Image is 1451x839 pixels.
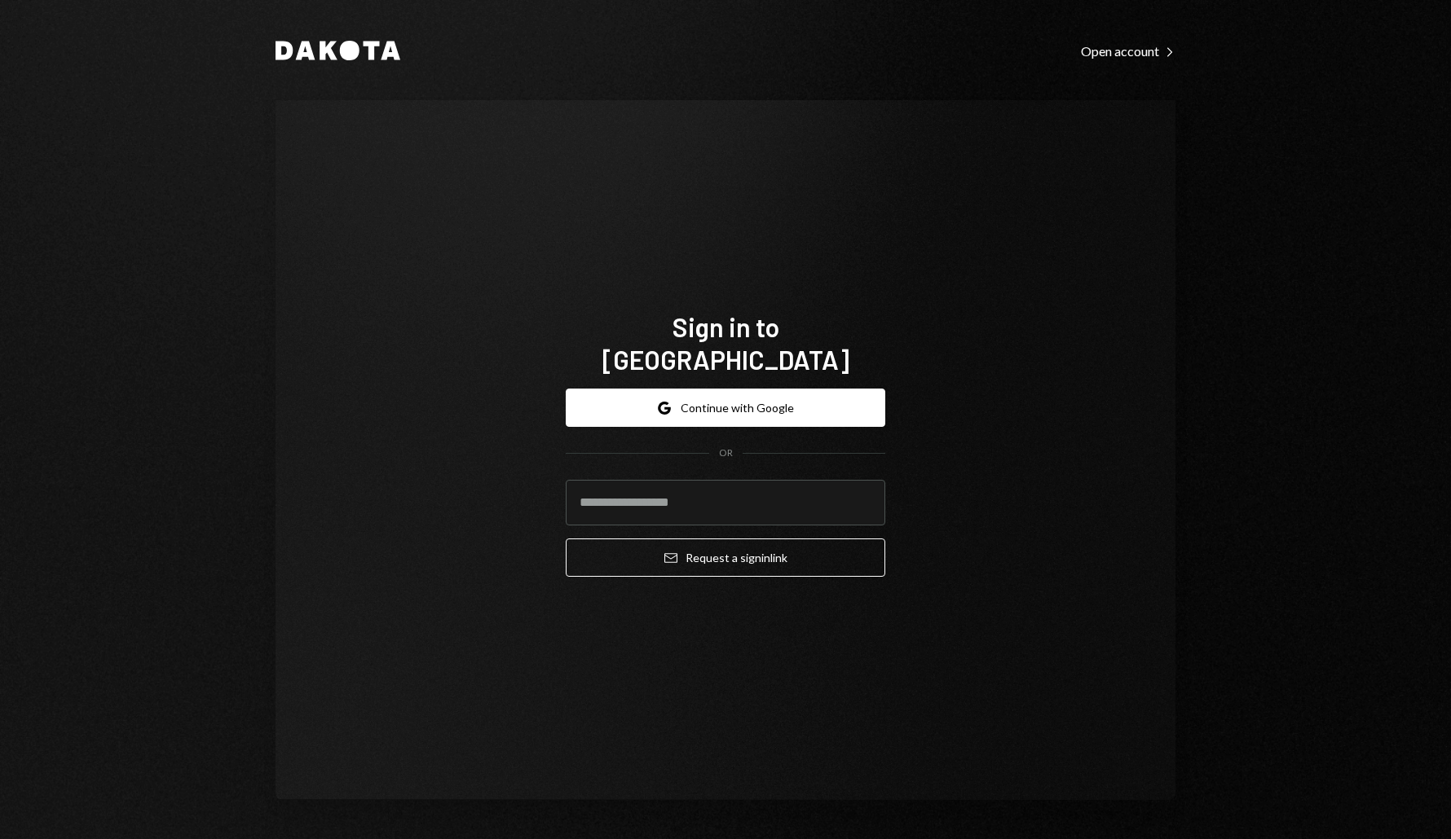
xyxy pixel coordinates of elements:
[566,310,885,376] h1: Sign in to [GEOGRAPHIC_DATA]
[566,389,885,427] button: Continue with Google
[1081,42,1175,59] a: Open account
[719,446,733,460] div: OR
[566,538,885,577] button: Request a signinlink
[1081,43,1175,59] div: Open account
